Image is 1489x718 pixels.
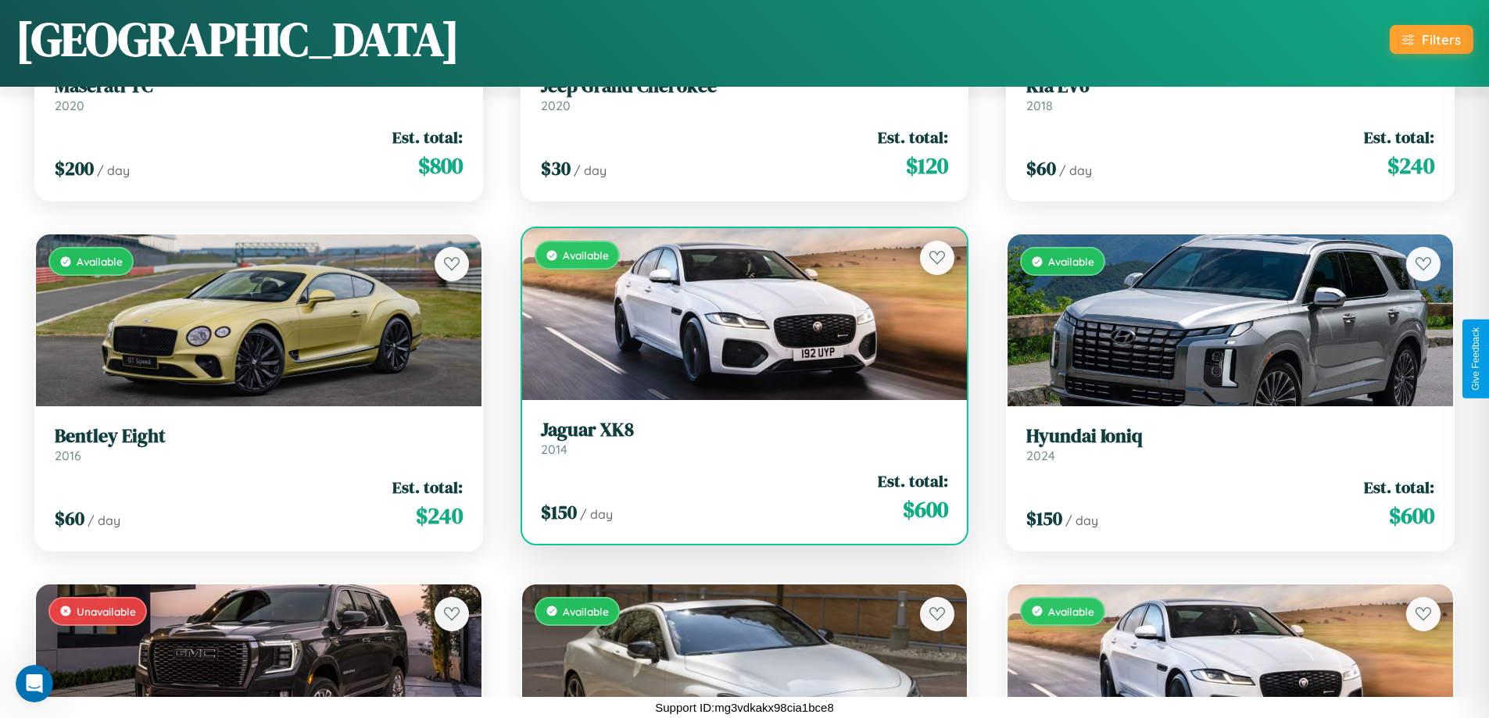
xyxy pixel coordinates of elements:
[541,419,949,457] a: Jaguar XK82014
[563,248,609,262] span: Available
[1048,255,1094,268] span: Available
[541,98,571,113] span: 2020
[1026,98,1053,113] span: 2018
[1026,505,1062,531] span: $ 150
[541,441,567,457] span: 2014
[77,255,123,268] span: Available
[1387,150,1434,181] span: $ 240
[878,126,948,148] span: Est. total:
[55,505,84,531] span: $ 60
[418,150,463,181] span: $ 800
[541,75,949,113] a: Jeep Grand Cherokee2020
[1048,605,1094,618] span: Available
[541,499,577,525] span: $ 150
[541,75,949,98] h3: Jeep Grand Cherokee
[55,75,463,113] a: Maserati TC2020
[1026,75,1434,98] h3: Kia EV6
[903,494,948,525] span: $ 600
[1026,155,1056,181] span: $ 60
[1026,75,1434,113] a: Kia EV62018
[580,506,613,522] span: / day
[574,163,607,178] span: / day
[563,605,609,618] span: Available
[416,500,463,531] span: $ 240
[55,425,463,448] h3: Bentley Eight
[1422,31,1461,48] div: Filters
[55,425,463,463] a: Bentley Eight2016
[77,605,136,618] span: Unavailable
[392,476,463,498] span: Est. total:
[906,150,948,181] span: $ 120
[1364,476,1434,498] span: Est. total:
[1364,126,1434,148] span: Est. total:
[1059,163,1092,178] span: / day
[1026,425,1434,463] a: Hyundai Ioniq2024
[1026,425,1434,448] h3: Hyundai Ioniq
[392,126,463,148] span: Est. total:
[1026,448,1055,463] span: 2024
[55,75,463,98] h3: Maserati TC
[55,98,84,113] span: 2020
[1470,327,1481,391] div: Give Feedback
[1065,513,1098,528] span: / day
[541,419,949,441] h3: Jaguar XK8
[55,448,81,463] span: 2016
[97,163,130,178] span: / day
[1389,500,1434,531] span: $ 600
[655,697,833,718] p: Support ID: mg3vdkakx98cia1bce8
[1390,25,1473,54] button: Filters
[16,7,460,71] h1: [GEOGRAPHIC_DATA]
[16,665,53,702] iframe: Intercom live chat
[88,513,120,528] span: / day
[55,155,94,181] span: $ 200
[541,155,571,181] span: $ 30
[878,470,948,492] span: Est. total:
